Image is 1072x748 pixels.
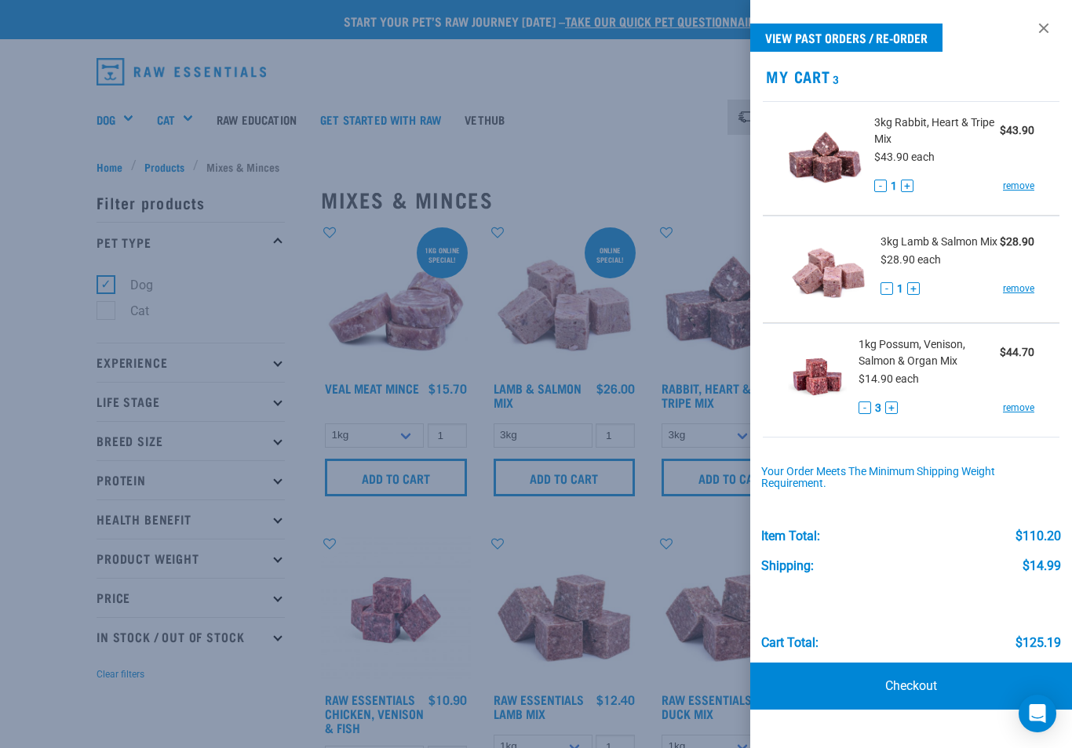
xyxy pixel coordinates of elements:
[1003,281,1034,296] a: remove
[891,178,897,194] span: 1
[761,529,820,543] div: Item Total:
[901,180,913,192] button: +
[788,229,869,310] img: Lamb & Salmon Mix
[907,282,920,295] button: +
[1019,695,1056,732] div: Open Intercom Messenger
[1003,401,1034,415] a: remove
[761,559,814,573] div: Shipping:
[1000,124,1034,136] strong: $43.90
[830,76,840,82] span: 3
[1015,529,1061,543] div: $110.20
[1015,636,1061,650] div: $125.19
[750,67,1072,85] h2: My Cart
[875,400,881,416] span: 3
[859,336,1000,369] span: 1kg Possum, Venison, Salmon & Organ Mix
[874,151,935,163] span: $43.90 each
[761,466,1062,491] div: Your order meets the minimum shipping weight requirement.
[874,180,887,192] button: -
[881,234,997,250] span: 3kg Lamb & Salmon Mix
[1000,346,1034,358] strong: $44.70
[1003,179,1034,193] a: remove
[1000,235,1034,248] strong: $28.90
[1023,559,1061,573] div: $14.99
[788,336,847,417] img: Possum, Venison, Salmon & Organ Mix
[881,282,893,295] button: -
[750,663,1072,710] a: Checkout
[885,401,898,414] button: +
[897,281,903,297] span: 1
[859,372,919,385] span: $14.90 each
[881,253,941,266] span: $28.90 each
[859,401,871,414] button: -
[750,24,943,52] a: View past orders / re-order
[874,114,1000,147] span: 3kg Rabbit, Heart & Tripe Mix
[761,636,819,650] div: Cart total:
[788,114,862,195] img: Rabbit, Heart & Tripe Mix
